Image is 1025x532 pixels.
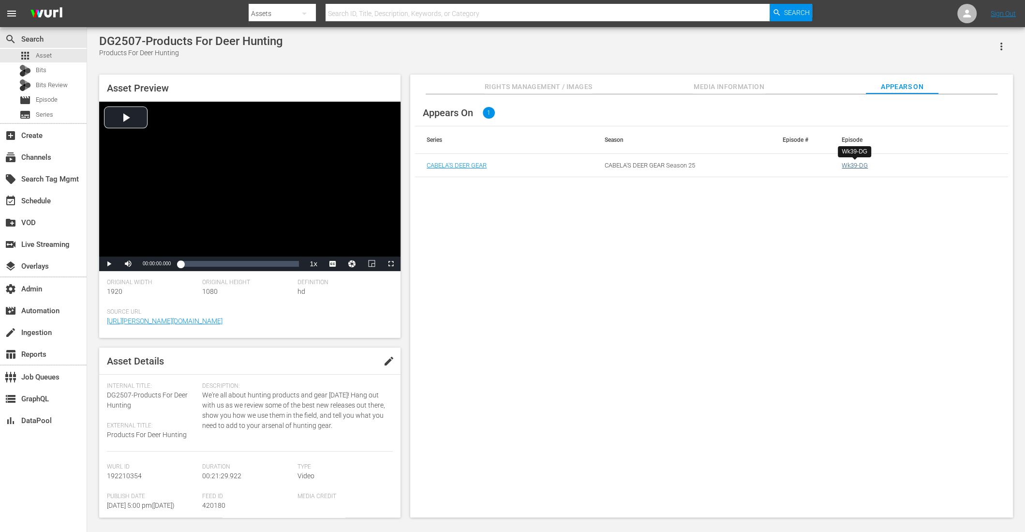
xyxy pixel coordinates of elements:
[107,391,188,409] span: DG2507-Products For Deer Hunting
[202,279,293,287] span: Original Height
[180,261,299,267] div: Progress Bar
[5,33,16,45] span: Search
[593,126,771,153] th: Season
[991,10,1016,17] a: Sign Out
[5,283,16,295] span: Admin
[107,493,197,501] span: Publish Date
[202,390,388,431] span: We're all about hunting products and gear [DATE]! Hang out with us as we review some of the best ...
[5,371,16,383] span: Job Queues
[415,126,593,153] th: Series
[5,349,16,360] span: Reports
[5,152,16,163] span: Channels
[19,109,31,121] span: Series
[342,257,362,271] button: Jump To Time
[485,81,592,93] span: Rights Management / Images
[593,154,771,177] td: CABELA'S DEER GEAR Season 25
[99,102,401,271] div: Video Player
[770,4,812,21] button: Search
[771,126,831,153] th: Episode #
[297,279,388,287] span: Definition
[19,50,31,61] span: Asset
[107,422,197,430] span: External Title:
[427,162,487,169] a: CABELA'S DEER GEAR
[119,257,138,271] button: Mute
[36,80,68,90] span: Bits Review
[5,393,16,405] span: GraphQL
[297,472,314,480] span: Video
[107,355,164,367] span: Asset Details
[36,65,46,75] span: Bits
[202,288,218,295] span: 1080
[202,472,241,480] span: 00:21:29.922
[107,288,122,295] span: 1920
[5,217,16,228] span: VOD
[107,308,388,316] span: Source Url
[5,195,16,207] span: Schedule
[5,239,16,250] span: Live Streaming
[362,257,381,271] button: Picture-in-Picture
[202,463,293,471] span: Duration
[36,95,58,105] span: Episode
[143,261,171,266] span: 00:00:00.000
[107,463,197,471] span: Wurl Id
[99,257,119,271] button: Play
[297,463,388,471] span: Type
[19,79,31,91] div: Bits Review
[19,94,31,106] span: Episode
[5,305,16,317] span: Automation
[866,81,938,93] span: Appears On
[304,257,323,271] button: Playback Rate
[107,472,142,480] span: 192210354
[99,34,283,48] div: DG2507-Products For Deer Hunting
[107,431,187,439] span: Products For Deer Hunting
[202,502,225,509] span: 420180
[693,81,765,93] span: Media Information
[107,317,223,325] a: [URL][PERSON_NAME][DOMAIN_NAME]
[297,493,388,501] span: Media Credit
[107,502,175,509] span: [DATE] 5:00 pm ( [DATE] )
[842,148,867,156] div: Wk39-DG
[36,110,53,120] span: Series
[5,173,16,185] span: Search Tag Mgmt
[323,257,342,271] button: Captions
[830,126,1008,153] th: Episode
[6,8,17,19] span: menu
[784,4,810,21] span: Search
[377,350,401,373] button: edit
[99,48,283,58] div: Products For Deer Hunting
[107,382,197,390] span: Internal Title:
[381,257,401,271] button: Fullscreen
[483,107,495,119] span: 1
[5,130,16,141] span: Create
[107,82,169,94] span: Asset Preview
[202,493,293,501] span: Feed ID
[23,2,70,25] img: ans4CAIJ8jUAAAAAAAAAAAAAAAAAAAAAAAAgQb4GAAAAAAAAAAAAAAAAAAAAAAAAJMjXAAAAAAAAAAAAAAAAAAAAAAAAgAT5G...
[423,107,473,119] span: Appears On
[5,327,16,338] span: Ingestion
[36,51,52,61] span: Asset
[383,355,395,367] span: edit
[19,65,31,76] div: Bits
[107,279,197,287] span: Original Width
[5,415,16,426] span: DataPool
[297,288,305,295] span: hd
[842,162,868,169] a: Wk39-DG
[5,260,16,272] span: Overlays
[202,382,388,390] span: Description:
